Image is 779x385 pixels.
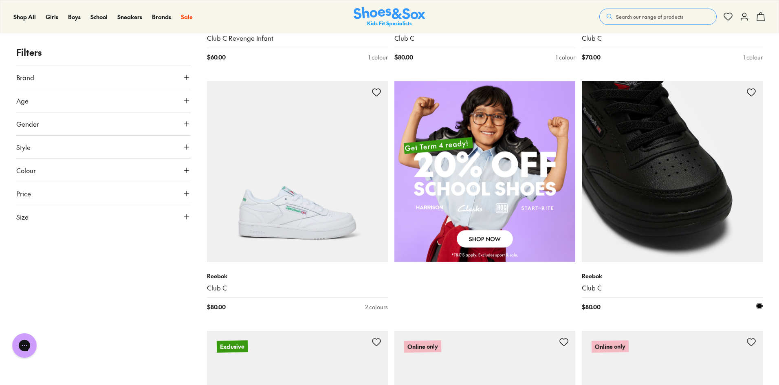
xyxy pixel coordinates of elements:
[582,53,601,62] span: $ 70.00
[207,284,388,293] a: Club C
[354,7,425,27] a: Shoes & Sox
[16,205,191,228] button: Size
[16,89,191,112] button: Age
[152,13,171,21] a: Brands
[46,13,58,21] a: Girls
[743,53,763,62] div: 1 colour
[16,182,191,205] button: Price
[181,13,193,21] a: Sale
[599,9,717,25] button: Search our range of products
[365,303,388,311] div: 2 colours
[8,330,41,361] iframe: Gorgias live chat messenger
[16,119,39,129] span: Gender
[117,13,142,21] a: Sneakers
[68,13,81,21] a: Boys
[16,136,191,158] button: Style
[207,53,226,62] span: $ 60.00
[207,34,388,43] a: Club C Revenge Infant
[16,165,36,175] span: Colour
[13,13,36,21] a: Shop All
[368,53,388,62] div: 1 colour
[217,340,248,352] p: Exclusive
[207,303,226,311] span: $ 80.00
[90,13,108,21] a: School
[16,112,191,135] button: Gender
[394,81,575,262] img: 20% off school shoes shop now
[16,142,31,152] span: Style
[582,284,763,293] a: Club C
[16,189,31,198] span: Price
[616,13,683,20] span: Search our range of products
[394,53,413,62] span: $ 80.00
[16,66,191,89] button: Brand
[16,73,34,82] span: Brand
[207,272,388,280] p: Reebok
[16,96,29,106] span: Age
[394,34,575,43] a: Club C
[592,340,629,353] p: Online only
[556,53,575,62] div: 1 colour
[354,7,425,27] img: SNS_Logo_Responsive.svg
[582,34,763,43] a: Club C
[16,46,191,59] p: Filters
[582,272,763,280] p: Reebok
[582,303,601,311] span: $ 80.00
[16,159,191,182] button: Colour
[404,340,441,353] p: Online only
[16,212,29,222] span: Size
